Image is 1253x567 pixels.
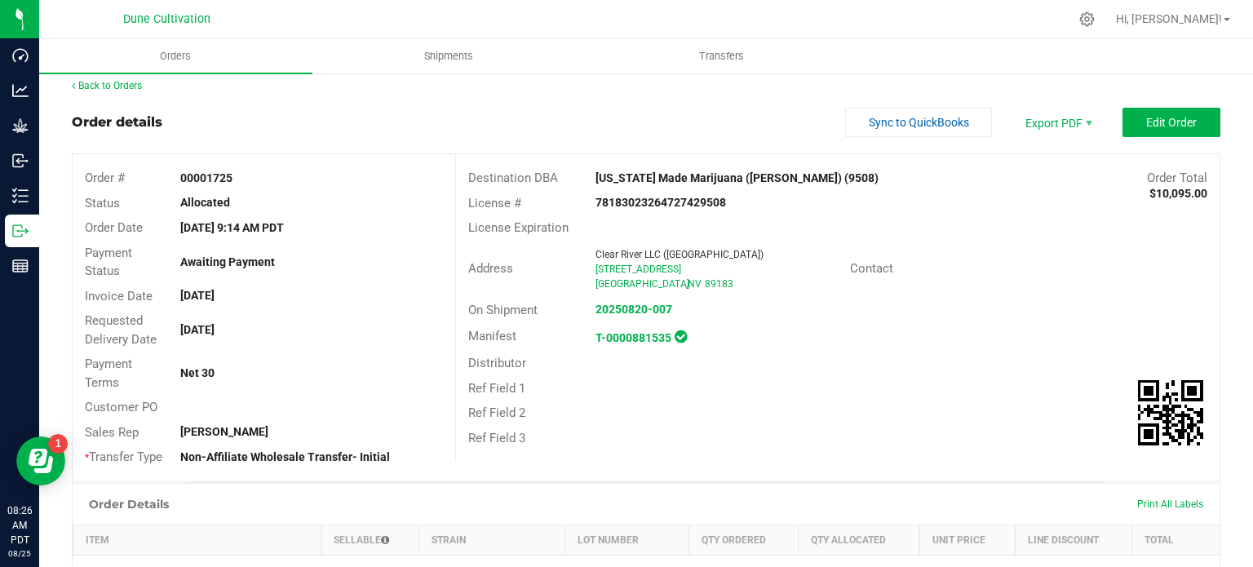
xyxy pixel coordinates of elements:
[7,547,32,560] p: 08/25
[12,47,29,64] inline-svg: Dashboard
[12,153,29,169] inline-svg: Inbound
[468,431,525,445] span: Ref Field 3
[1122,108,1220,137] button: Edit Order
[180,289,215,302] strong: [DATE]
[85,313,157,347] span: Requested Delivery Date
[16,436,65,485] iframe: Resource center
[72,113,162,132] div: Order details
[180,255,275,268] strong: Awaiting Payment
[180,450,390,463] strong: Non-Affiliate Wholesale Transfer- Initial
[677,49,766,64] span: Transfers
[1137,498,1203,510] span: Print All Labels
[180,425,268,438] strong: [PERSON_NAME]
[596,171,879,184] strong: [US_STATE] Made Marijuana ([PERSON_NAME]) (9508)
[12,188,29,204] inline-svg: Inventory
[48,434,68,454] iframe: Resource center unread badge
[468,303,538,317] span: On Shipment
[85,196,120,210] span: Status
[586,39,859,73] a: Transfers
[1149,187,1207,200] strong: $10,095.00
[596,196,726,209] strong: 78183023264727429508
[468,405,525,420] span: Ref Field 2
[468,381,525,396] span: Ref Field 1
[920,525,1016,555] th: Unit Price
[12,258,29,274] inline-svg: Reports
[85,357,132,390] span: Payment Terms
[468,356,526,370] span: Distributor
[402,49,495,64] span: Shipments
[1138,380,1203,445] img: Scan me!
[12,82,29,99] inline-svg: Analytics
[85,171,125,185] span: Order #
[85,450,162,464] span: Transfer Type
[180,221,284,234] strong: [DATE] 9:14 AM PDT
[596,303,672,316] a: 20250820-007
[1008,108,1106,137] li: Export PDF
[596,331,671,344] a: T-0000881535
[468,196,521,210] span: License #
[596,249,764,260] span: Clear River LLC ([GEOGRAPHIC_DATA])
[73,525,321,555] th: Item
[1147,171,1207,185] span: Order Total
[845,108,992,137] button: Sync to QuickBooks
[596,264,681,275] span: [STREET_ADDRESS]
[180,196,230,209] strong: Allocated
[85,400,157,414] span: Customer PO
[85,246,132,279] span: Payment Status
[89,498,169,511] h1: Order Details
[468,171,558,185] span: Destination DBA
[1132,525,1220,555] th: Total
[798,525,920,555] th: Qty Allocated
[39,39,312,73] a: Orders
[1016,525,1132,555] th: Line Discount
[1138,380,1203,445] qrcode: 00001725
[705,278,733,290] span: 89183
[7,503,32,547] p: 08:26 AM PDT
[1077,11,1097,27] div: Manage settings
[123,12,210,26] span: Dune Cultivation
[85,425,139,440] span: Sales Rep
[180,323,215,336] strong: [DATE]
[850,261,893,276] span: Contact
[686,278,688,290] span: ,
[1146,116,1197,129] span: Edit Order
[419,525,565,555] th: Strain
[72,80,142,91] a: Back to Orders
[138,49,213,64] span: Orders
[565,525,689,555] th: Lot Number
[688,278,702,290] span: NV
[468,329,516,343] span: Manifest
[180,366,215,379] strong: Net 30
[312,39,586,73] a: Shipments
[468,261,513,276] span: Address
[321,525,418,555] th: Sellable
[180,171,232,184] strong: 00001725
[689,525,799,555] th: Qty Ordered
[468,220,569,235] span: License Expiration
[675,328,687,345] span: In Sync
[869,116,969,129] span: Sync to QuickBooks
[85,220,143,235] span: Order Date
[12,223,29,239] inline-svg: Outbound
[12,117,29,134] inline-svg: Grow
[85,289,153,303] span: Invoice Date
[1116,12,1222,25] span: Hi, [PERSON_NAME]!
[596,278,689,290] span: [GEOGRAPHIC_DATA]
